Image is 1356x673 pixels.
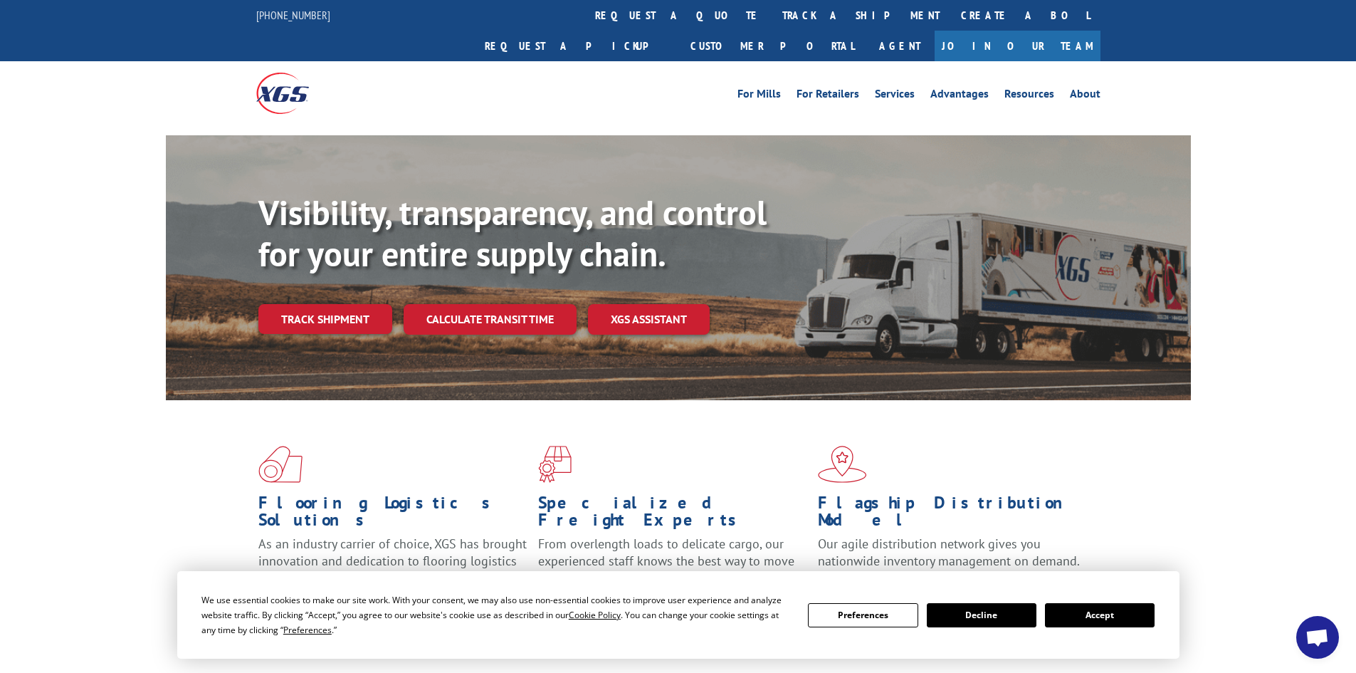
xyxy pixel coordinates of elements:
[1004,88,1054,104] a: Resources
[258,304,392,334] a: Track shipment
[797,88,859,104] a: For Retailers
[569,609,621,621] span: Cookie Policy
[258,494,527,536] h1: Flooring Logistics Solutions
[865,31,935,61] a: Agent
[201,593,791,637] div: We use essential cookies to make our site work. With your consent, we may also use non-essential ...
[258,446,303,483] img: xgs-icon-total-supply-chain-intelligence-red
[404,304,577,335] a: Calculate transit time
[1296,616,1339,659] div: Open chat
[818,446,867,483] img: xgs-icon-flagship-distribution-model-red
[935,31,1100,61] a: Join Our Team
[818,536,1080,569] span: Our agile distribution network gives you nationwide inventory management on demand.
[1070,88,1100,104] a: About
[538,494,807,536] h1: Specialized Freight Experts
[258,190,767,276] b: Visibility, transparency, and control for your entire supply chain.
[283,624,332,636] span: Preferences
[538,536,807,599] p: From overlength loads to delicate cargo, our experienced staff knows the best way to move your fr...
[875,88,915,104] a: Services
[538,446,572,483] img: xgs-icon-focused-on-flooring-red
[927,603,1036,627] button: Decline
[474,31,680,61] a: Request a pickup
[1045,603,1155,627] button: Accept
[930,88,989,104] a: Advantages
[177,571,1179,659] div: Cookie Consent Prompt
[808,603,918,627] button: Preferences
[258,536,527,586] span: As an industry carrier of choice, XGS has brought innovation and dedication to flooring logistics...
[818,494,1087,536] h1: Flagship Distribution Model
[680,31,865,61] a: Customer Portal
[256,8,330,22] a: [PHONE_NUMBER]
[588,304,710,335] a: XGS ASSISTANT
[737,88,781,104] a: For Mills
